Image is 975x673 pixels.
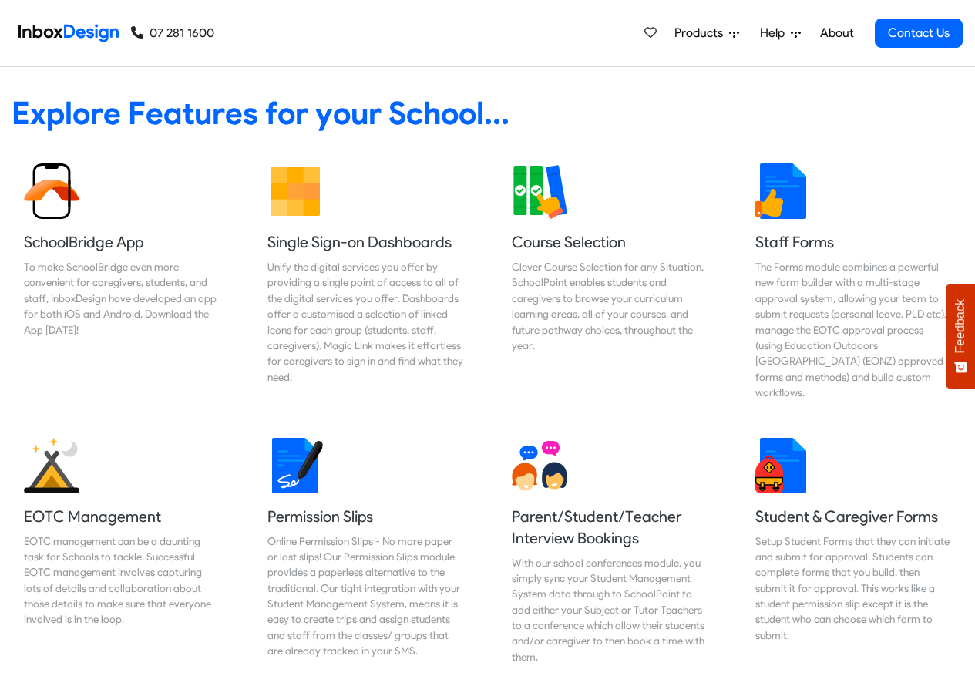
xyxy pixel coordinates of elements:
heading: Explore Features for your School... [12,93,963,133]
div: Online Permission Slips - No more paper or lost slips! ​Our Permission Slips module provides a pa... [267,533,463,659]
div: Setup Student Forms that they can initiate and submit for approval. Students can complete forms t... [755,533,951,644]
img: 2022_01_13_icon_thumbsup.svg [755,163,811,219]
span: Help [760,24,791,42]
a: Help [754,18,807,49]
a: Staff Forms The Forms module combines a powerful new form builder with a multi-stage approval sys... [743,151,963,413]
a: 07 281 1600 [131,24,214,42]
a: Products [668,18,745,49]
h5: Student & Caregiver Forms [755,506,951,527]
a: Course Selection Clever Course Selection for any Situation. SchoolPoint enables students and care... [499,151,720,413]
h5: Parent/Student/Teacher Interview Bookings [512,506,708,549]
div: Clever Course Selection for any Situation. SchoolPoint enables students and caregivers to browse ... [512,259,708,353]
span: Products [674,24,729,42]
h5: Course Selection [512,231,708,253]
div: EOTC management can be a daunting task for Schools to tackle. Successful EOTC management involves... [24,533,220,628]
div: Unify the digital services you offer by providing a single point of access to all of the digital ... [267,259,463,385]
h5: Permission Slips [267,506,463,527]
img: 2022_01_25_icon_eonz.svg [24,438,79,493]
button: Feedback - Show survey [946,284,975,389]
span: Feedback [953,299,967,353]
a: Contact Us [875,19,963,48]
a: Single Sign-on Dashboards Unify the digital services you offer by providing a single point of acc... [255,151,476,413]
a: SchoolBridge App To make SchoolBridge even more convenient for caregivers, students, and staff, I... [12,151,232,413]
div: The Forms module combines a powerful new form builder with a multi-stage approval system, allowin... [755,259,951,401]
img: 2022_01_13_icon_course_selection.svg [512,163,567,219]
h5: EOTC Management [24,506,220,527]
img: 2022_01_13_icon_conversation.svg [512,438,567,493]
h5: SchoolBridge App [24,231,220,253]
h5: Single Sign-on Dashboards [267,231,463,253]
div: With our school conferences module, you simply sync your Student Management System data through t... [512,555,708,665]
h5: Staff Forms [755,231,951,253]
img: 2022_01_13_icon_student_form.svg [755,438,811,493]
img: 2022_01_13_icon_grid.svg [267,163,323,219]
a: About [815,18,858,49]
img: 2022_01_18_icon_signature.svg [267,438,323,493]
img: 2022_01_13_icon_sb_app.svg [24,163,79,219]
div: To make SchoolBridge even more convenient for caregivers, students, and staff, InboxDesign have d... [24,259,220,338]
